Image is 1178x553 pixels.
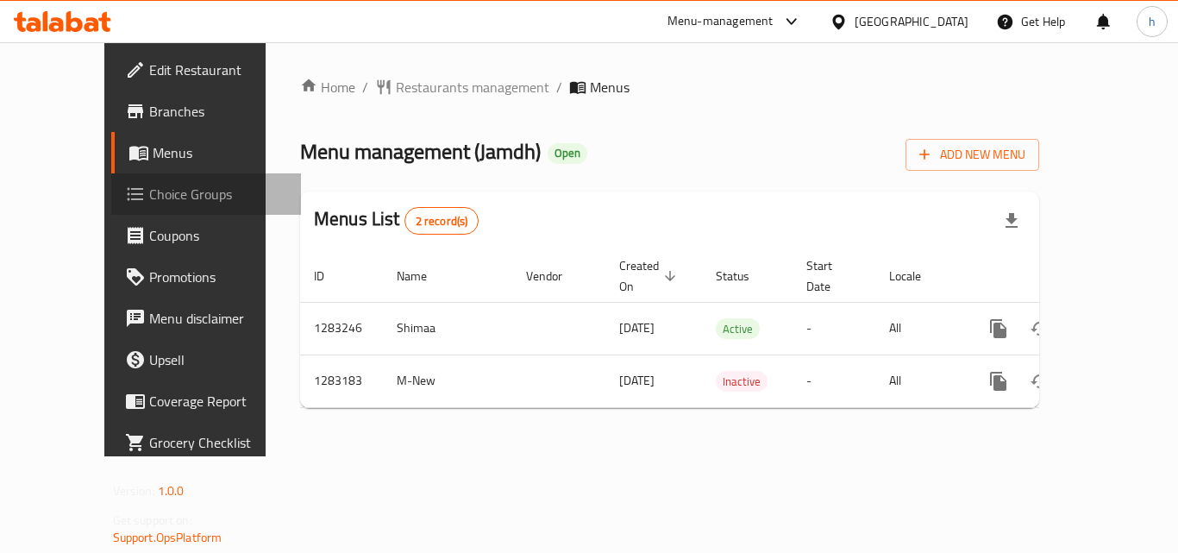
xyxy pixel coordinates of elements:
[667,11,774,32] div: Menu-management
[793,302,875,355] td: -
[396,77,549,97] span: Restaurants management
[113,526,222,549] a: Support.OpsPlatform
[1149,12,1156,31] span: h
[111,339,301,380] a: Upsell
[149,432,287,453] span: Grocery Checklist
[149,184,287,204] span: Choice Groups
[397,266,449,286] span: Name
[300,355,383,407] td: 1283183
[964,250,1157,303] th: Actions
[113,480,155,502] span: Version:
[149,60,287,80] span: Edit Restaurant
[149,391,287,412] span: Coverage Report
[716,371,768,392] div: Inactive
[404,207,479,235] div: Total records count
[300,132,541,171] span: Menu management ( Jamdh )
[375,77,549,97] a: Restaurants management
[111,422,301,463] a: Grocery Checklist
[383,302,512,355] td: Shimaa
[158,480,185,502] span: 1.0.0
[300,302,383,355] td: 1283246
[889,266,943,286] span: Locale
[875,302,964,355] td: All
[111,91,301,132] a: Branches
[111,256,301,298] a: Promotions
[362,77,368,97] li: /
[314,266,347,286] span: ID
[111,298,301,339] a: Menu disclaimer
[619,255,681,297] span: Created On
[875,355,964,407] td: All
[548,143,587,164] div: Open
[300,77,1039,97] nav: breadcrumb
[978,361,1019,402] button: more
[149,349,287,370] span: Upsell
[548,146,587,160] span: Open
[806,255,855,297] span: Start Date
[111,215,301,256] a: Coupons
[111,49,301,91] a: Edit Restaurant
[149,308,287,329] span: Menu disclaimer
[855,12,968,31] div: [GEOGRAPHIC_DATA]
[300,250,1157,408] table: enhanced table
[111,173,301,215] a: Choice Groups
[111,132,301,173] a: Menus
[526,266,585,286] span: Vendor
[919,144,1025,166] span: Add New Menu
[619,317,655,339] span: [DATE]
[991,200,1032,242] div: Export file
[314,206,479,235] h2: Menus List
[716,372,768,392] span: Inactive
[111,380,301,422] a: Coverage Report
[383,355,512,407] td: M-New
[590,77,630,97] span: Menus
[149,225,287,246] span: Coupons
[716,319,760,339] span: Active
[556,77,562,97] li: /
[300,77,355,97] a: Home
[793,355,875,407] td: -
[619,369,655,392] span: [DATE]
[716,318,760,339] div: Active
[978,308,1019,349] button: more
[1019,308,1061,349] button: Change Status
[153,142,287,163] span: Menus
[149,101,287,122] span: Branches
[113,509,192,531] span: Get support on:
[1019,361,1061,402] button: Change Status
[905,139,1039,171] button: Add New Menu
[716,266,772,286] span: Status
[405,213,479,229] span: 2 record(s)
[149,267,287,287] span: Promotions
